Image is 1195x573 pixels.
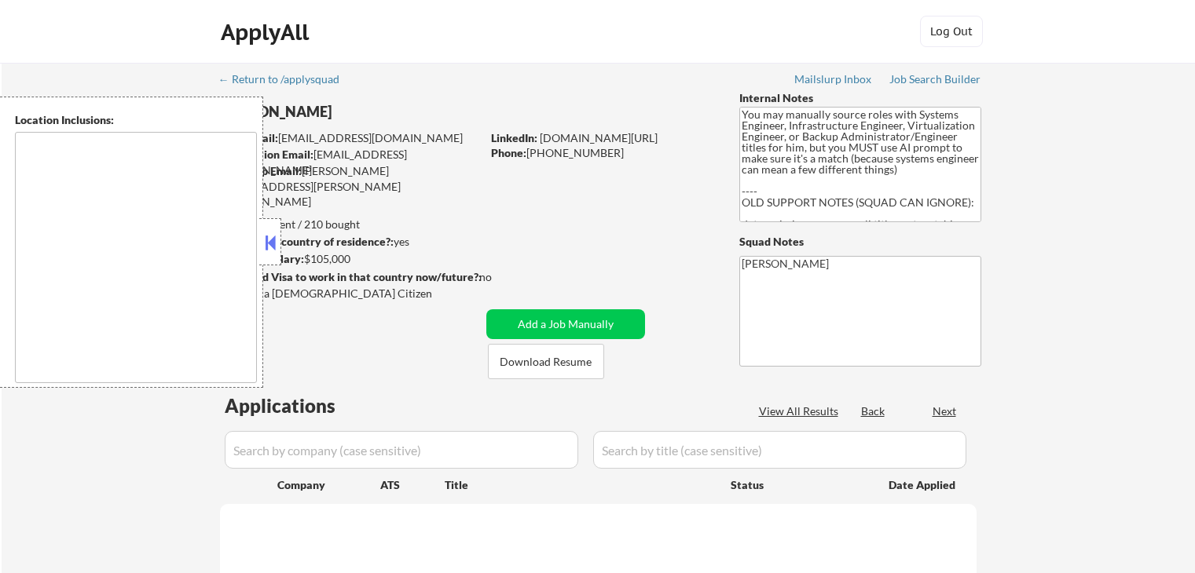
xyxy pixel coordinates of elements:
[219,251,481,267] div: $105,000
[739,234,981,250] div: Squad Notes
[491,131,537,144] strong: LinkedIn:
[277,477,380,493] div: Company
[225,431,578,469] input: Search by company (case sensitive)
[220,102,543,122] div: [PERSON_NAME]
[889,477,958,493] div: Date Applied
[540,131,658,144] a: [DOMAIN_NAME][URL]
[486,309,645,339] button: Add a Job Manually
[794,74,873,85] div: Mailslurp Inbox
[739,90,981,106] div: Internal Notes
[920,16,983,47] button: Log Out
[933,403,958,419] div: Next
[488,344,604,379] button: Download Resume
[759,403,843,419] div: View All Results
[221,19,313,46] div: ApplyAll
[445,477,716,493] div: Title
[794,73,873,89] a: Mailslurp Inbox
[219,234,476,250] div: yes
[220,270,482,283] strong: Will need Visa to work in that country now/future?:
[218,73,354,89] a: ← Return to /applysquad
[479,269,524,285] div: no
[491,146,526,159] strong: Phone:
[218,74,354,85] div: ← Return to /applysquad
[731,470,866,498] div: Status
[225,396,380,415] div: Applications
[220,163,481,210] div: [PERSON_NAME][EMAIL_ADDRESS][PERSON_NAME][DOMAIN_NAME]
[220,286,486,301] div: Yes, I am a [DEMOGRAPHIC_DATA] Citizen
[380,477,445,493] div: ATS
[861,403,886,419] div: Back
[491,145,713,161] div: [PHONE_NUMBER]
[15,112,257,128] div: Location Inclusions:
[219,235,394,248] strong: Can work in country of residence?:
[221,130,481,146] div: [EMAIL_ADDRESS][DOMAIN_NAME]
[889,74,981,85] div: Job Search Builder
[221,147,481,177] div: [EMAIL_ADDRESS][DOMAIN_NAME]
[219,217,481,232] div: 25 sent / 210 bought
[593,431,966,469] input: Search by title (case sensitive)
